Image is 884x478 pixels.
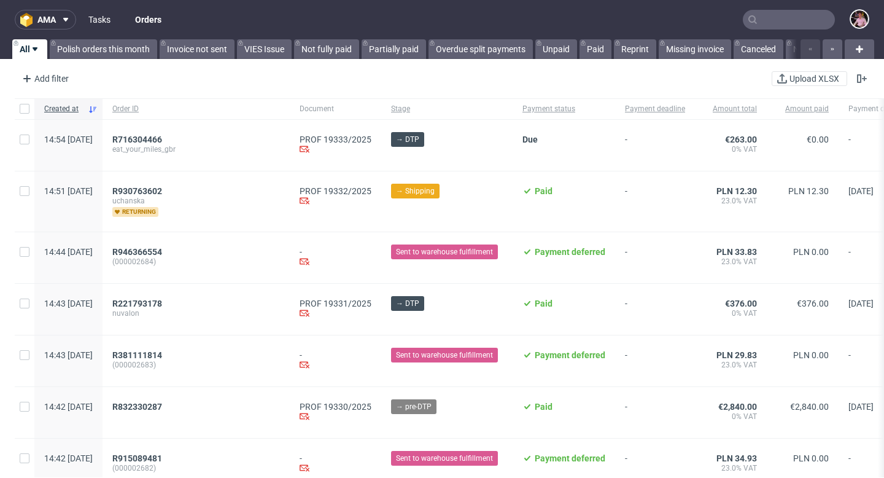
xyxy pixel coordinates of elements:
[705,360,757,370] span: 23.0% VAT
[705,308,757,318] span: 0% VAT
[625,186,685,217] span: -
[112,247,162,257] span: R946366554
[625,247,685,268] span: -
[300,350,371,372] div: -
[112,207,158,217] span: returning
[112,453,162,463] span: R915089481
[112,350,165,360] a: R381111814
[716,247,757,257] span: PLN 33.83
[112,144,280,154] span: eat_your_miles_gbr
[790,402,829,412] span: €2,840.00
[160,39,235,59] a: Invoice not sent
[396,186,435,197] span: → Shipping
[625,402,685,423] span: -
[112,402,162,412] span: R832330287
[15,10,76,29] button: ama
[396,453,493,464] span: Sent to warehouse fulfillment
[50,39,157,59] a: Polish orders this month
[428,39,533,59] a: Overdue split payments
[300,299,371,308] a: PROF 19331/2025
[625,299,685,320] span: -
[112,135,165,144] a: R716304466
[705,412,757,421] span: 0% VAT
[705,196,757,206] span: 23.0% VAT
[112,453,165,463] a: R915089481
[718,402,757,412] span: €2,840.00
[535,299,552,308] span: Paid
[44,247,93,257] span: 14:44 [DATE]
[535,247,605,257] span: Payment deferred
[112,196,280,206] span: uchanska
[396,401,432,412] span: → pre-DTP
[300,453,371,475] div: -
[112,104,280,114] span: Order ID
[535,402,552,412] span: Paid
[300,402,371,412] a: PROF 19330/2025
[793,350,829,360] span: PLN 0.00
[625,104,685,114] span: Payment deadline
[44,453,93,463] span: 14:42 [DATE]
[112,350,162,360] span: R381111814
[396,134,419,145] span: → DTP
[580,39,611,59] a: Paid
[797,299,829,308] span: €376.00
[734,39,783,59] a: Canceled
[294,39,359,59] a: Not fully paid
[396,298,419,309] span: → DTP
[112,299,165,308] a: R221793178
[851,10,868,28] img: Aleks Ziemkowski
[625,453,685,475] span: -
[848,186,874,196] span: [DATE]
[396,350,493,361] span: Sent to warehouse fulfillment
[44,186,93,196] span: 14:51 [DATE]
[300,135,371,144] a: PROF 19333/2025
[716,350,757,360] span: PLN 29.83
[300,247,371,268] div: -
[788,186,829,196] span: PLN 12.30
[716,186,757,196] span: PLN 12.30
[535,186,552,196] span: Paid
[625,350,685,372] span: -
[705,257,757,267] span: 23.0% VAT
[112,257,280,267] span: (000002684)
[807,135,829,144] span: €0.00
[44,299,93,308] span: 14:43 [DATE]
[659,39,731,59] a: Missing invoice
[793,453,829,463] span: PLN 0.00
[535,39,577,59] a: Unpaid
[705,144,757,154] span: 0% VAT
[37,15,56,24] span: ama
[81,10,118,29] a: Tasks
[725,299,757,308] span: €376.00
[705,104,757,114] span: Amount total
[112,186,162,196] span: R930763602
[777,104,829,114] span: Amount paid
[848,402,874,412] span: [DATE]
[535,350,605,360] span: Payment deferred
[535,453,605,463] span: Payment deferred
[112,135,162,144] span: R716304466
[112,299,162,308] span: R221793178
[300,186,371,196] a: PROF 19332/2025
[705,463,757,473] span: 23.0% VAT
[17,69,71,88] div: Add filter
[12,39,47,59] a: All
[787,74,842,83] span: Upload XLSX
[44,104,83,114] span: Created at
[112,402,165,412] a: R832330287
[716,453,757,463] span: PLN 34.93
[112,360,280,370] span: (000002683)
[391,104,503,114] span: Stage
[793,247,829,257] span: PLN 0.00
[786,39,827,59] a: Not PL
[44,135,93,144] span: 14:54 [DATE]
[625,135,685,156] span: -
[112,247,165,257] a: R946366554
[44,402,93,412] span: 14:42 [DATE]
[772,71,847,86] button: Upload XLSX
[396,246,493,257] span: Sent to warehouse fulfillment
[614,39,656,59] a: Reprint
[237,39,292,59] a: VIES Issue
[522,135,538,144] span: Due
[725,135,757,144] span: €263.00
